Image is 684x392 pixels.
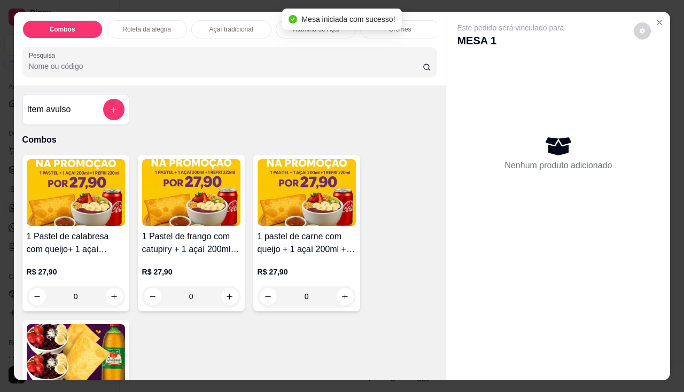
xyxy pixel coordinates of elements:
p: MESA 1 [457,33,564,48]
p: R$ 27,90 [27,266,125,277]
p: Nenhum produto adicionado [504,159,612,172]
span: check-circle [289,15,297,23]
p: Cremes [389,25,411,34]
p: Combos [50,25,75,34]
button: add-separate-item [103,99,125,120]
button: decrease-product-quantity [634,22,651,40]
p: Combos [22,134,438,146]
p: R$ 27,90 [258,266,356,277]
p: Este pedido será vinculado para [457,22,564,33]
h4: 1 pastel de carne com queijo + 1 açaí 200ml + 1 refri lata 220ml [258,230,356,256]
input: Pesquisa [29,61,423,72]
h4: Item avulso [27,103,71,116]
span: Mesa iniciada com sucesso! [301,15,395,23]
img: product-image [258,159,356,226]
img: product-image [142,159,240,226]
p: Roleta da alegria [122,25,171,34]
label: Pesquisa [29,51,59,60]
p: Açaí tradicional [209,25,253,34]
img: product-image [27,159,125,226]
img: product-image [27,324,125,391]
h4: 1 Pastel de calabresa com queijo+ 1 açaí 200ml+ 1 refri lata 220ml [27,230,125,256]
p: R$ 27,90 [142,266,240,277]
h4: 1 Pastel de frango com catupiry + 1 açaí 200ml + 1 refri lata 220ml [142,230,240,256]
button: Close [651,14,668,31]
